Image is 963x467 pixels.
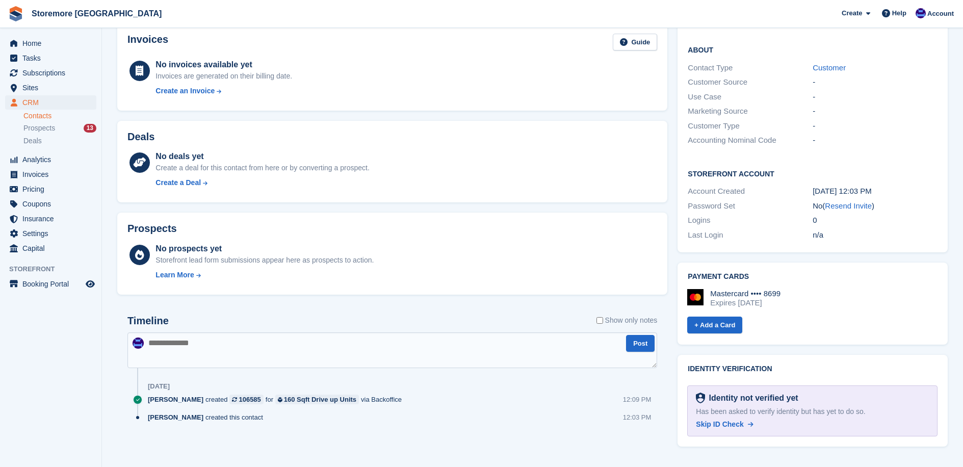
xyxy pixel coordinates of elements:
img: Mastercard Logo [687,289,704,305]
span: Settings [22,226,84,241]
input: Show only notes [596,315,603,326]
span: Insurance [22,212,84,226]
div: Expires [DATE] [710,298,780,307]
div: 106585 [239,395,261,404]
a: menu [5,212,96,226]
div: Last Login [688,229,813,241]
a: menu [5,66,96,80]
img: stora-icon-8386f47178a22dfd0bd8f6a31ec36ba5ce8667c1dd55bd0f319d3a0aa187defe.svg [8,6,23,21]
div: Identity not verified yet [705,392,798,404]
div: Storefront lead form submissions appear here as prospects to action. [155,255,374,266]
span: Home [22,36,84,50]
span: Coupons [22,197,84,211]
div: No invoices available yet [155,59,292,71]
span: Tasks [22,51,84,65]
a: Storemore [GEOGRAPHIC_DATA] [28,5,166,22]
span: ( ) [822,201,874,210]
img: Identity Verification Ready [696,393,705,404]
span: Skip ID Check [696,420,743,428]
div: created for via Backoffice [148,395,407,404]
img: Angela [133,338,144,349]
a: menu [5,51,96,65]
span: Create [842,8,862,18]
a: menu [5,277,96,291]
a: menu [5,197,96,211]
a: Learn More [155,270,374,280]
div: Password Set [688,200,813,212]
h2: Storefront Account [688,168,938,178]
div: Customer Type [688,120,813,132]
div: Mastercard •••• 8699 [710,289,780,298]
div: - [813,120,938,132]
a: menu [5,81,96,95]
a: Preview store [84,278,96,290]
div: 160 Sqft Drive up Units [284,395,356,404]
a: Create an Invoice [155,86,292,96]
h2: Identity verification [688,365,938,373]
a: menu [5,241,96,255]
div: No prospects yet [155,243,374,255]
span: CRM [22,95,84,110]
span: Account [927,9,954,19]
a: + Add a Card [687,317,742,333]
div: - [813,76,938,88]
span: Capital [22,241,84,255]
a: Create a Deal [155,177,369,188]
h2: Prospects [127,223,177,235]
a: menu [5,152,96,167]
span: Invoices [22,167,84,181]
div: Accounting Nominal Code [688,135,813,146]
a: 106585 [229,395,263,404]
a: Customer [813,63,846,72]
span: Help [892,8,906,18]
h2: Timeline [127,315,169,327]
div: 0 [813,215,938,226]
span: Analytics [22,152,84,167]
span: Storefront [9,264,101,274]
a: menu [5,226,96,241]
div: No deals yet [155,150,369,163]
a: 160 Sqft Drive up Units [275,395,359,404]
div: - [813,135,938,146]
div: [DATE] [148,382,170,391]
div: 13 [84,124,96,133]
div: - [813,106,938,117]
a: menu [5,36,96,50]
span: Booking Portal [22,277,84,291]
button: Post [626,335,655,352]
h2: Deals [127,131,154,143]
div: Marketing Source [688,106,813,117]
h2: Payment cards [688,273,938,281]
div: 12:03 PM [623,412,652,422]
div: Customer Source [688,76,813,88]
a: menu [5,182,96,196]
div: Use Case [688,91,813,103]
div: Account Created [688,186,813,197]
div: Has been asked to verify identity but has yet to do so. [696,406,929,417]
div: Logins [688,215,813,226]
div: n/a [813,229,938,241]
div: Learn More [155,270,194,280]
span: Sites [22,81,84,95]
span: [PERSON_NAME] [148,395,203,404]
h2: Invoices [127,34,168,50]
span: Deals [23,136,42,146]
a: Skip ID Check [696,419,753,430]
a: menu [5,167,96,181]
span: Pricing [22,182,84,196]
a: Resend Invite [825,201,872,210]
div: Invoices are generated on their billing date. [155,71,292,82]
div: Create a Deal [155,177,201,188]
span: Prospects [23,123,55,133]
label: Show only notes [596,315,658,326]
div: created this contact [148,412,268,422]
div: 12:09 PM [623,395,652,404]
div: [DATE] 12:03 PM [813,186,938,197]
h2: About [688,44,938,55]
div: Create a deal for this contact from here or by converting a prospect. [155,163,369,173]
div: No [813,200,938,212]
div: Contact Type [688,62,813,74]
a: Prospects 13 [23,123,96,134]
div: Create an Invoice [155,86,215,96]
a: Contacts [23,111,96,121]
